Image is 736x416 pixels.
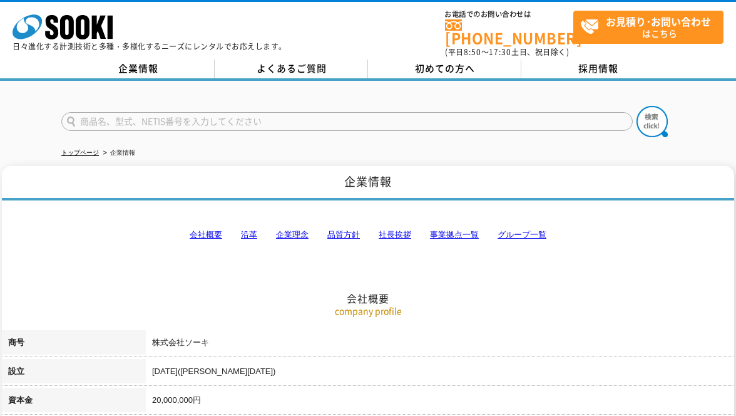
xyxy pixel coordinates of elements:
th: 商号 [2,330,146,359]
a: 品質方針 [327,230,360,239]
span: 17:30 [489,46,511,58]
span: お電話でのお問い合わせは [445,11,573,18]
a: よくあるご質問 [215,60,368,78]
span: 8:50 [464,46,481,58]
img: btn_search.png [636,106,668,137]
a: 沿革 [241,230,257,239]
span: はこちら [580,11,723,43]
a: 初めての方へ [368,60,521,78]
a: [PHONE_NUMBER] [445,19,573,45]
a: お見積り･お問い合わせはこちら [573,11,723,44]
td: [DATE]([PERSON_NAME][DATE]) [146,359,734,388]
a: 採用情報 [521,60,675,78]
a: 社長挨拶 [379,230,411,239]
td: 株式会社ソーキ [146,330,734,359]
a: 企業情報 [61,60,215,78]
p: company profile [2,304,734,318]
strong: お見積り･お問い合わせ [606,14,711,29]
input: 商品名、型式、NETIS番号を入力してください [61,112,633,131]
a: トップページ [61,149,99,156]
th: 設立 [2,359,146,388]
a: 事業拠点一覧 [430,230,479,239]
h1: 企業情報 [2,166,734,200]
li: 企業情報 [101,147,135,160]
a: グループ一覧 [498,230,546,239]
span: 初めての方へ [415,61,475,75]
span: (平日 ～ 土日、祝日除く) [445,46,569,58]
h2: 会社概要 [2,167,734,305]
a: 企業理念 [276,230,309,239]
a: 会社概要 [190,230,222,239]
p: 日々進化する計測技術と多種・多様化するニーズにレンタルでお応えします。 [13,43,287,50]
